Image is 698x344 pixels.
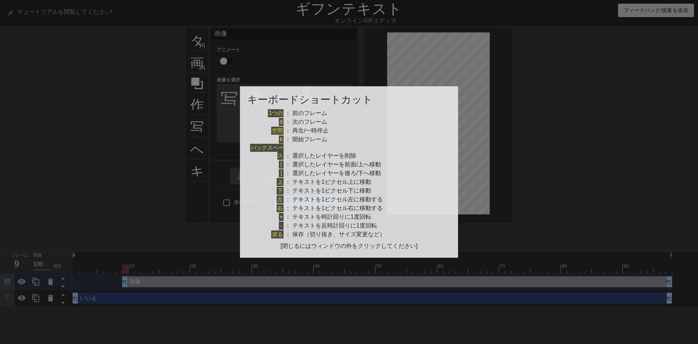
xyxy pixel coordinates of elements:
font: 開始フレーム [292,136,327,142]
font: 下 [277,187,283,194]
font: 1つの [269,110,283,116]
font: [ [280,161,283,168]
font: 前のフレーム [292,110,327,116]
font: ： [285,127,291,134]
font: d [280,119,283,125]
font: ： [285,161,291,167]
font: ： [285,231,291,237]
font: 選択したレイヤーを削除 [292,153,356,159]
font: [閉じるにはウィンドウの外をクリックしてください] [281,243,418,249]
font: ： [285,187,291,194]
font: b [280,136,283,143]
font: ： [285,136,291,142]
font: 右 [277,205,283,211]
font: ： [285,205,291,211]
font: 戻る [272,231,283,238]
font: テキストを1ピクセル下に移動 [292,187,371,194]
font: ： [285,214,291,220]
font: ： [285,170,291,176]
font: ： [285,196,291,202]
font: ] [280,170,283,177]
font: ： [285,179,291,185]
font: キーボードショートカット [247,94,373,105]
font: 左 [277,196,283,203]
font: バックスペース [251,145,284,159]
font: テキストを1ピクセル左に移動する [292,196,383,202]
font: テキストを反時計回りに1度回転 [292,222,377,229]
font: 保存（切り抜き、サイズ変更など） [292,231,385,237]
font: 上 [277,179,283,185]
font: テキストを1ピクセル右に移動する [292,205,383,211]
font: + [280,214,283,220]
font: 選択したレイヤーを前面/上へ移動 [292,161,381,167]
font: ： [285,222,291,229]
font: ： [285,153,291,159]
font: 空間 [272,127,283,134]
font: テキストを1ピクセル上に移動 [292,179,371,185]
font: ： [285,110,291,116]
font: 選択したレイヤーを後ろ/下へ移動 [292,170,381,176]
font: 次のフレーム [292,119,327,125]
font: 再生/一時停止 [292,127,329,134]
font: テキストを時計回りに1度回転 [292,214,371,220]
font: - [280,222,283,229]
font: ： [285,119,291,125]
